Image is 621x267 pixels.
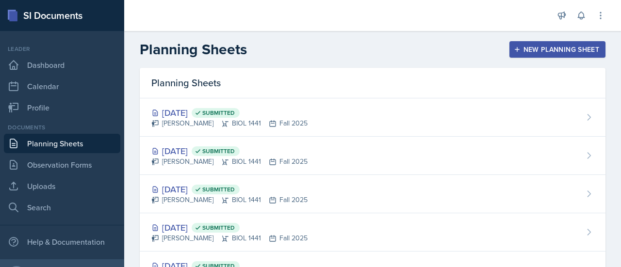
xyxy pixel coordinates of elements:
[4,123,120,132] div: Documents
[202,224,235,232] span: Submitted
[151,118,308,128] div: [PERSON_NAME] BIOL 1441 Fall 2025
[4,77,120,96] a: Calendar
[140,175,605,213] a: [DATE] Submitted [PERSON_NAME]BIOL 1441Fall 2025
[509,41,605,58] button: New Planning Sheet
[202,109,235,117] span: Submitted
[151,233,308,243] div: [PERSON_NAME] BIOL 1441 Fall 2025
[151,157,308,167] div: [PERSON_NAME] BIOL 1441 Fall 2025
[140,41,247,58] h2: Planning Sheets
[140,98,605,137] a: [DATE] Submitted [PERSON_NAME]BIOL 1441Fall 2025
[4,198,120,217] a: Search
[4,45,120,53] div: Leader
[4,232,120,251] div: Help & Documentation
[202,186,235,193] span: Submitted
[151,183,308,196] div: [DATE]
[4,155,120,174] a: Observation Forms
[516,46,599,53] div: New Planning Sheet
[151,144,308,157] div: [DATE]
[4,98,120,117] a: Profile
[4,134,120,153] a: Planning Sheets
[4,176,120,196] a: Uploads
[140,68,605,98] div: Planning Sheets
[151,221,308,234] div: [DATE]
[151,195,308,205] div: [PERSON_NAME] BIOL 1441 Fall 2025
[140,137,605,175] a: [DATE] Submitted [PERSON_NAME]BIOL 1441Fall 2025
[151,106,308,119] div: [DATE]
[140,213,605,251] a: [DATE] Submitted [PERSON_NAME]BIOL 1441Fall 2025
[202,147,235,155] span: Submitted
[4,55,120,75] a: Dashboard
